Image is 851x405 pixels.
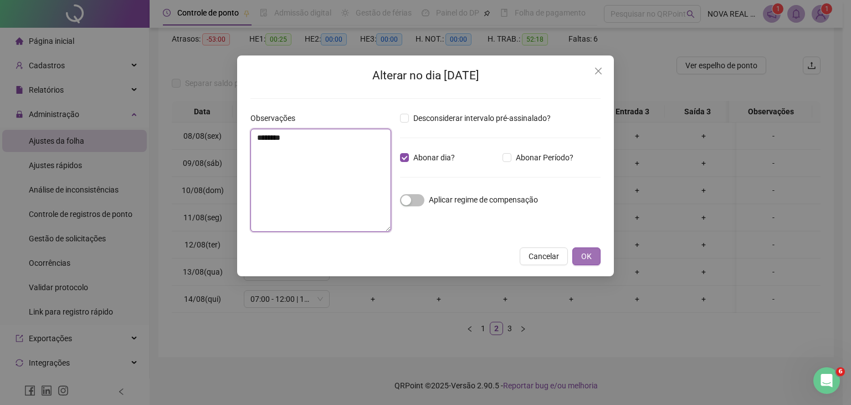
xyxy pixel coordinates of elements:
span: Abonar Período? [511,151,578,164]
button: Cancelar [520,247,568,265]
span: Abonar dia? [409,151,459,164]
label: Observações [250,112,303,124]
span: OK [581,250,592,262]
span: close [594,67,603,75]
span: 6 [836,367,845,376]
button: Close [589,62,607,80]
h2: Alterar no dia [DATE] [250,67,601,85]
iframe: Intercom live chat [813,367,840,394]
span: Aplicar regime de compensação [429,195,538,204]
span: Cancelar [529,250,559,262]
span: Desconsiderar intervalo pré-assinalado? [409,112,555,124]
button: OK [572,247,601,265]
